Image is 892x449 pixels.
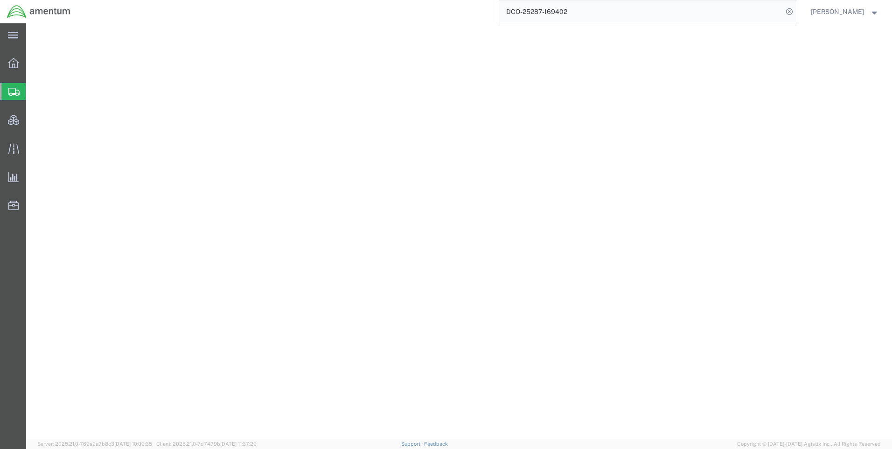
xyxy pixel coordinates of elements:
[499,0,783,23] input: Search for shipment number, reference number
[810,6,879,17] button: [PERSON_NAME]
[37,441,152,447] span: Server: 2025.21.0-769a9a7b8c3
[424,441,448,447] a: Feedback
[220,441,257,447] span: [DATE] 11:37:29
[156,441,257,447] span: Client: 2025.21.0-7d7479b
[114,441,152,447] span: [DATE] 10:09:35
[401,441,425,447] a: Support
[737,440,881,448] span: Copyright © [DATE]-[DATE] Agistix Inc., All Rights Reserved
[7,5,71,19] img: logo
[26,23,892,439] iframe: FS Legacy Container
[811,7,864,17] span: Ray Cheatteam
